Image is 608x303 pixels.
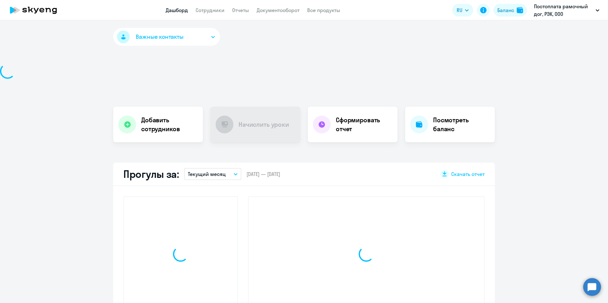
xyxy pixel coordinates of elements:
span: Важные контакты [136,33,183,41]
h4: Начислить уроки [238,120,289,129]
a: Дашборд [166,7,188,13]
p: Текущий месяц [188,170,226,178]
h2: Прогулы за: [123,168,179,180]
button: Важные контакты [113,28,220,46]
div: Баланс [497,6,514,14]
h4: Сформировать отчет [336,116,392,133]
a: Все продукты [307,7,340,13]
span: RU [457,6,462,14]
a: Сотрудники [196,7,225,13]
button: Текущий месяц [184,168,241,180]
h4: Посмотреть баланс [433,116,490,133]
button: Постоплата рамочный дог, РЭК, ООО [531,3,603,18]
button: Балансbalance [494,4,527,17]
button: RU [452,4,473,17]
a: Отчеты [232,7,249,13]
p: Постоплата рамочный дог, РЭК, ООО [534,3,593,18]
a: Документооборот [257,7,300,13]
h4: Добавить сотрудников [141,116,198,133]
span: Скачать отчет [451,171,485,178]
span: [DATE] — [DATE] [246,171,280,178]
img: balance [517,7,523,13]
